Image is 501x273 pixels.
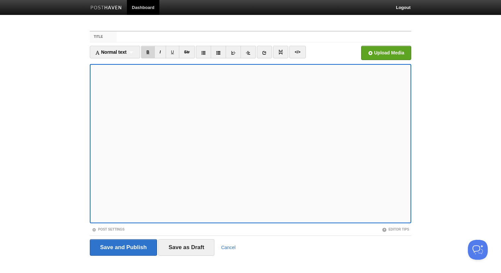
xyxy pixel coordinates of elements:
a: B [141,46,155,58]
a: Cancel [221,245,236,250]
a: U [166,46,179,58]
img: Posthaven-bar [90,6,122,11]
span: Normal text [95,49,127,55]
a: Str [179,46,195,58]
a: Editor Tips [382,228,409,231]
img: pagebreak-icon.png [278,50,283,54]
label: Title [90,32,117,42]
del: Str [184,50,190,54]
a: </> [289,46,306,58]
input: Save and Publish [90,239,157,256]
input: Save as Draft [158,239,215,256]
a: I [154,46,166,58]
iframe: Help Scout Beacon - Open [468,240,488,260]
a: Post Settings [92,228,125,231]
